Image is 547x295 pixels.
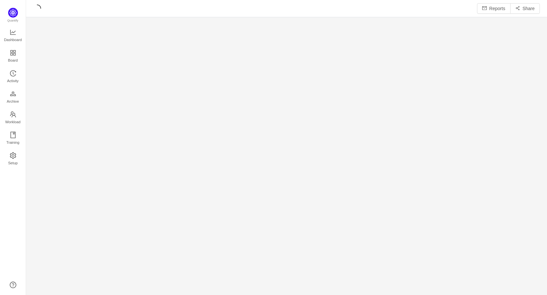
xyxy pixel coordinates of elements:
a: Archive [10,91,16,104]
span: Training [6,136,19,149]
a: icon: question-circle [10,282,16,288]
i: icon: history [10,70,16,77]
i: icon: appstore [10,50,16,56]
span: Dashboard [4,33,22,46]
button: icon: share-altShare [510,3,540,14]
a: Activity [10,70,16,83]
span: Setup [8,156,18,170]
span: Archive [7,95,19,108]
a: Dashboard [10,29,16,42]
i: icon: line-chart [10,29,16,36]
button: icon: mailReports [477,3,511,14]
img: Quantify [8,8,18,18]
span: Activity [7,74,19,87]
i: icon: gold [10,91,16,97]
a: Training [10,132,16,145]
a: Setup [10,153,16,166]
i: icon: loading [33,5,41,12]
span: Workload [5,115,21,128]
a: Board [10,50,16,63]
i: icon: setting [10,152,16,159]
i: icon: book [10,132,16,138]
span: Board [8,54,18,67]
i: icon: team [10,111,16,118]
a: Workload [10,111,16,125]
span: Quantify [7,19,19,22]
